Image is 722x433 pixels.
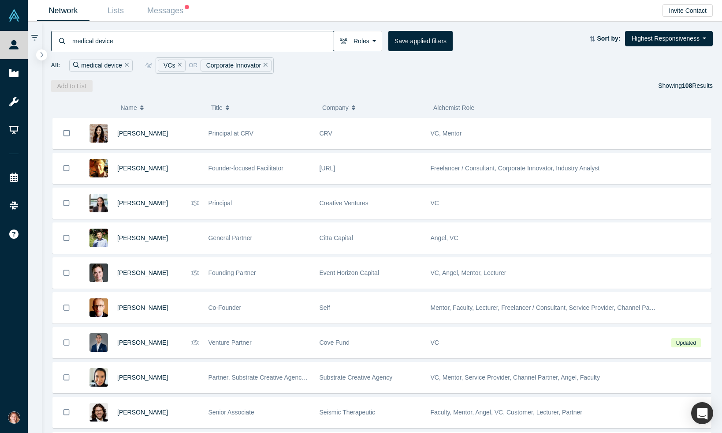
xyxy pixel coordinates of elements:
span: Mentor, Faculty, Lecturer, Freelancer / Consultant, Service Provider, Channel Partner, Corporate ... [431,304,720,311]
span: Co-Founder [208,304,242,311]
button: Bookmark [53,397,80,428]
img: J.C. Ruffalo's Profile Image [89,333,108,352]
div: Showing [658,80,713,92]
img: Jim Mao's Profile Image [89,229,108,247]
span: Venture Partner [208,339,252,346]
span: Company [322,98,349,117]
button: Name [120,98,202,117]
span: Substrate Creative Agency [320,374,393,381]
div: VCs [158,60,186,72]
a: [PERSON_NAME] [117,165,168,172]
button: Remove Filter [261,60,268,71]
a: [PERSON_NAME] [117,339,168,346]
span: Cove Fund [320,339,350,346]
button: Bookmark [53,258,80,288]
img: Vivian Cheng's Profile Image [89,124,108,143]
button: Roles [334,31,382,51]
button: Bookmark [53,362,80,393]
img: Kulika Weizman's Profile Image [89,194,108,212]
span: VC, Mentor [431,130,462,137]
span: VC, Angel, Mentor, Lecturer [431,269,506,276]
img: Alastair Trueger's Profile Image [89,264,108,282]
span: CRV [320,130,332,137]
span: Event Horizon Capital [320,269,379,276]
button: Bookmark [53,188,80,218]
strong: Sort by: [597,35,621,42]
span: Angel, VC [431,234,458,241]
a: Messages [142,0,194,21]
span: [URL] [320,165,335,172]
span: Alchemist Role [433,104,474,111]
a: [PERSON_NAME] [117,200,168,207]
span: Partner, Substrate Creative Agency | Award-winning Producer and Marketer [208,374,415,381]
img: Alchemist Vault Logo [8,9,20,22]
button: Bookmark [53,328,80,358]
span: Faculty, Mentor, Angel, VC, Customer, Lecturer, Partner [431,409,582,416]
span: Self [320,304,330,311]
a: [PERSON_NAME] [117,374,168,381]
span: General Partner [208,234,253,241]
span: Freelancer / Consultant, Corporate Innovator, Industry Analyst [431,165,600,172]
button: Title [211,98,313,117]
button: Bookmark [53,153,80,184]
span: Founding Partner [208,269,256,276]
div: Corporate Innovator [201,60,272,72]
span: Founder-focused Facilitator [208,165,283,172]
span: VC [431,339,439,346]
strong: 108 [682,82,692,89]
button: Company [322,98,424,117]
span: Principal at CRV [208,130,253,137]
span: VC, Mentor, Service Provider, Channel Partner, Angel, Faculty [431,374,600,381]
button: Add to List [51,80,93,92]
button: Invite Contact [662,4,713,17]
img: Casey Qadir's Account [8,411,20,424]
div: medical device [69,60,132,72]
button: Bookmark [53,293,80,323]
span: All: [51,61,60,70]
button: Bookmark [53,223,80,253]
input: Search by name, title, company, summary, expertise, investment criteria or topics of focus [71,30,334,51]
a: Lists [89,0,142,21]
span: Name [120,98,137,117]
button: Remove Filter [122,60,129,71]
a: [PERSON_NAME] [117,409,168,416]
a: [PERSON_NAME] [117,130,168,137]
span: Seismic Therapeutic [320,409,376,416]
img: Tasneem Manjra's Profile Image [89,368,108,387]
button: Save applied filters [388,31,453,51]
a: Network [37,0,89,21]
span: Results [682,82,713,89]
span: Creative Ventures [320,200,368,207]
button: Bookmark [53,118,80,149]
a: [PERSON_NAME] [117,234,168,241]
button: Remove Filter [175,60,182,71]
span: VC [431,200,439,207]
span: Title [211,98,223,117]
img: David Fox's Profile Image [89,159,108,177]
span: or [189,61,197,70]
img: William Marks's Profile Image [89,403,108,422]
span: Updated [671,338,700,347]
a: [PERSON_NAME] [117,304,168,311]
a: [PERSON_NAME] [117,269,168,276]
button: Highest Responsiveness [625,31,713,46]
span: Citta Capital [320,234,353,241]
img: Robert Winder's Profile Image [89,298,108,317]
span: Senior Associate [208,409,254,416]
span: Principal [208,200,232,207]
